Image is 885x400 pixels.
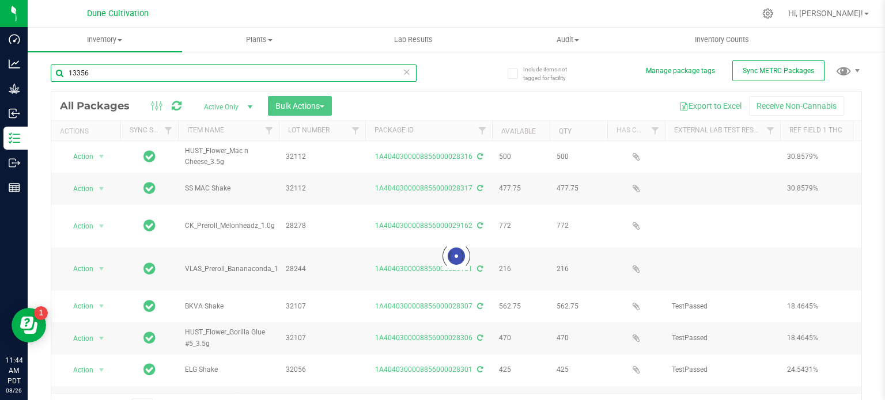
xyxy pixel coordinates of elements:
[87,9,149,18] span: Dune Cultivation
[9,58,20,70] inline-svg: Analytics
[9,132,20,144] inline-svg: Inventory
[34,306,48,320] iframe: Resource center unread badge
[491,35,644,45] span: Audit
[9,83,20,94] inline-svg: Grow
[523,65,581,82] span: Include items not tagged for facility
[28,28,182,52] a: Inventory
[403,64,411,79] span: Clear
[490,28,645,52] a: Audit
[788,9,863,18] span: Hi, [PERSON_NAME]!
[732,60,825,81] button: Sync METRC Packages
[379,35,448,45] span: Lab Results
[9,33,20,45] inline-svg: Dashboard
[28,35,182,45] span: Inventory
[9,182,20,193] inline-svg: Reports
[182,28,336,52] a: Plants
[645,28,799,52] a: Inventory Counts
[646,66,715,76] button: Manage package tags
[183,35,336,45] span: Plants
[9,108,20,119] inline-svg: Inbound
[761,8,775,19] div: Manage settings
[5,355,22,386] p: 11:44 AM PDT
[12,308,46,342] iframe: Resource center
[9,157,20,169] inline-svg: Outbound
[336,28,491,52] a: Lab Results
[51,64,417,82] input: Search Package ID, Item Name, SKU, Lot or Part Number...
[5,386,22,395] p: 08/26
[743,67,814,75] span: Sync METRC Packages
[679,35,765,45] span: Inventory Counts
